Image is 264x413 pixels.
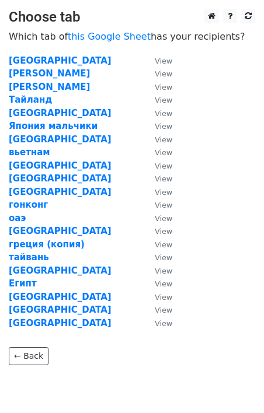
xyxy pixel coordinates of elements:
small: View [155,227,172,236]
a: View [143,252,172,262]
small: View [155,240,172,249]
a: ← Back [9,347,48,365]
a: View [143,108,172,118]
a: View [143,160,172,171]
small: View [155,122,172,131]
small: View [155,201,172,209]
a: View [143,213,172,223]
small: View [155,109,172,118]
a: [GEOGRAPHIC_DATA] [9,187,112,197]
a: [PERSON_NAME] [9,68,90,79]
small: View [155,267,172,275]
a: View [143,134,172,145]
a: [GEOGRAPHIC_DATA] [9,292,112,302]
a: [GEOGRAPHIC_DATA] [9,173,112,184]
a: View [143,226,172,236]
a: View [143,173,172,184]
small: View [155,214,172,223]
a: View [143,121,172,131]
h3: Choose tab [9,9,255,26]
a: View [143,147,172,157]
a: [GEOGRAPHIC_DATA] [9,55,112,66]
a: View [143,318,172,328]
a: View [143,187,172,197]
a: Япония мальчики [9,121,98,131]
small: View [155,57,172,65]
a: тайвань [9,252,49,262]
a: [GEOGRAPHIC_DATA] [9,265,112,276]
small: View [155,188,172,197]
small: View [155,306,172,314]
a: View [143,199,172,210]
a: греция (копия) [9,239,85,250]
a: [GEOGRAPHIC_DATA] [9,160,112,171]
small: View [155,83,172,92]
small: View [155,135,172,144]
small: View [155,148,172,157]
a: Египт [9,278,37,289]
small: View [155,69,172,78]
a: View [143,82,172,92]
a: [GEOGRAPHIC_DATA] [9,304,112,315]
a: оаэ [9,213,26,223]
small: View [155,279,172,288]
a: View [143,278,172,289]
a: гонконг [9,199,48,210]
a: View [143,239,172,250]
a: View [143,68,172,79]
a: [GEOGRAPHIC_DATA] [9,134,112,145]
small: View [155,162,172,170]
a: View [143,292,172,302]
a: Тайланд [9,94,52,105]
a: View [143,55,172,66]
a: View [143,265,172,276]
small: View [155,253,172,262]
a: вьетнам [9,147,50,157]
small: View [155,174,172,183]
a: this Google Sheet [68,31,151,42]
a: [GEOGRAPHIC_DATA] [9,318,112,328]
small: View [155,96,172,104]
small: View [155,319,172,328]
p: Which tab of has your recipients? [9,30,255,43]
a: View [143,94,172,105]
a: [GEOGRAPHIC_DATA] [9,108,112,118]
small: View [155,293,172,302]
a: View [143,304,172,315]
a: [GEOGRAPHIC_DATA] [9,226,112,236]
a: [PERSON_NAME] [9,82,90,92]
